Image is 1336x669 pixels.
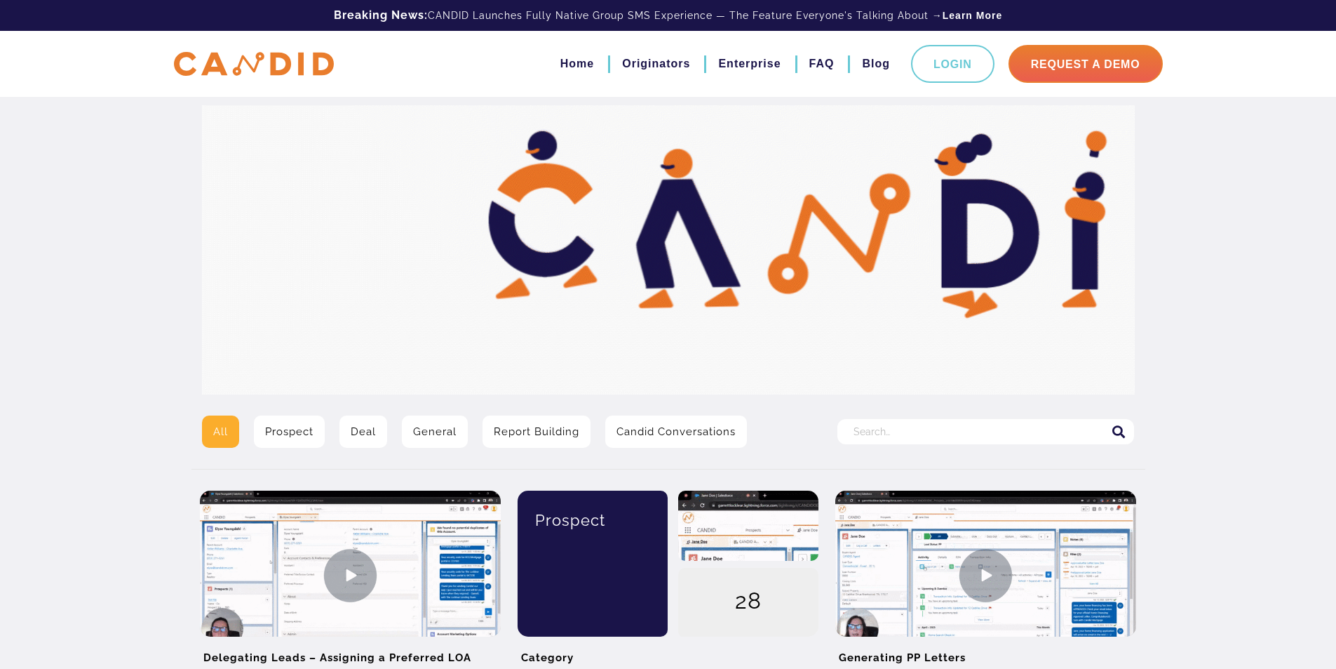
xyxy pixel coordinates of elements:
img: Delegating Leads – Assigning a Preferred LOA Video [200,491,501,660]
b: Breaking News: [334,8,428,22]
a: Report Building [483,416,591,448]
a: General [402,416,468,448]
a: Candid Conversations [605,416,747,448]
h2: Delegating Leads – Assigning a Preferred LOA [200,637,501,668]
a: FAQ [809,52,835,76]
a: Learn More [943,8,1002,22]
a: Home [560,52,594,76]
a: Enterprise [718,52,781,76]
img: CANDID APP [174,52,334,77]
div: 28 [678,568,818,638]
a: Prospect [254,416,325,448]
img: Video Library Hero [202,105,1135,395]
div: Prospect [528,491,658,550]
a: Login [911,45,994,83]
a: All [202,416,239,448]
h2: Generating PP Letters [835,637,1136,668]
a: Originators [622,52,690,76]
h2: Category [518,637,818,668]
a: Request A Demo [1008,45,1163,83]
img: Generating PP Letters Video [835,491,1136,660]
a: Deal [339,416,387,448]
a: Blog [862,52,890,76]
